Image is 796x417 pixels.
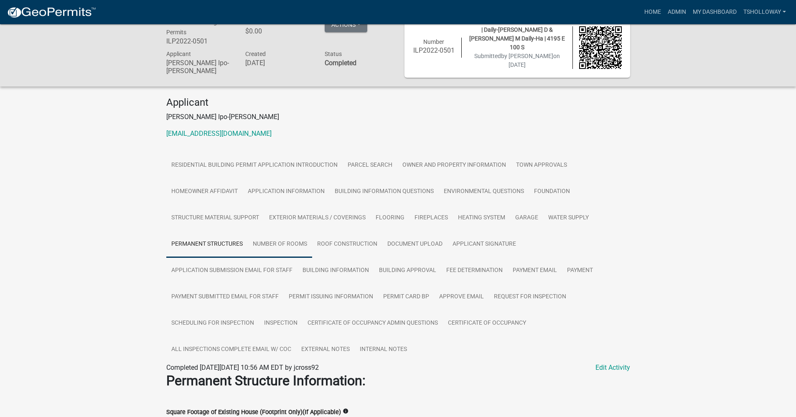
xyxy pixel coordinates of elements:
a: Certificate of Occupancy [443,310,531,337]
a: Owner and Property Information [397,152,511,179]
h6: [DATE] [245,59,312,67]
a: Water Supply [543,205,594,231]
a: Environmental Questions [439,178,529,205]
a: Applicant Signature [448,231,521,258]
a: Request for Inspection [489,284,571,310]
a: Internal Notes [355,336,412,363]
h4: Applicant [166,97,630,109]
a: Payment Submitted Email For Staff [166,284,284,310]
a: tsholloway [740,4,789,20]
a: Edit Activity [595,363,630,373]
button: Actions [325,17,367,32]
strong: Permanent Structure Information: [166,373,366,389]
a: Flooring [371,205,409,231]
a: Document Upload [382,231,448,258]
span: Applicant [166,51,191,57]
h6: ILP2022-0501 [166,37,233,45]
a: Home [641,4,664,20]
h6: $0.00 [245,27,312,35]
a: Residential Building Permit Application Introduction [166,152,343,179]
span: by [PERSON_NAME] [501,53,553,59]
a: Payment Email [508,257,562,284]
span: Status [325,51,342,57]
a: Roof Construction [312,231,382,258]
a: Application Submission Email for Staff [166,257,298,284]
a: Fireplaces [409,205,453,231]
span: Completed [DATE][DATE] 10:56 AM EDT by jcross92 [166,364,319,371]
a: Number of Rooms [248,231,312,258]
label: Square Footage of Existing House (Footprint Only)(If Applicable) [166,409,341,415]
a: Certificate of Occupancy Admin Questions [303,310,443,337]
a: [EMAIL_ADDRESS][DOMAIN_NAME] [166,130,272,137]
a: Fee Determination [441,257,508,284]
a: Garage [510,205,543,231]
a: My Dashboard [689,4,740,20]
span: Created [245,51,266,57]
a: Permit Issuing Information [284,284,378,310]
a: Homeowner Affidavit [166,178,243,205]
a: Payment [562,257,598,284]
a: Town Approvals [511,152,572,179]
span: Submitted on [DATE] [474,53,560,68]
span: | Daily-[PERSON_NAME] D & [PERSON_NAME] M Daily-Ha | 4195 E 100 S [469,26,565,51]
a: Approve Email [434,284,489,310]
a: Scheduling for Inspection [166,310,259,337]
a: Building Information [298,257,374,284]
a: Heating System [453,205,510,231]
a: Inspection [259,310,303,337]
a: All Inspections Complete Email W/ COC [166,336,296,363]
a: Application Information [243,178,330,205]
span: Number [423,38,444,45]
a: Admin [664,4,689,20]
a: Permit Card BP [378,284,434,310]
a: Permanent Structures [166,231,248,258]
a: Exterior Materials / Coverings [264,205,371,231]
a: Foundation [529,178,575,205]
a: Building Information Questions [330,178,439,205]
p: [PERSON_NAME] Ipo-[PERSON_NAME] [166,112,630,122]
strong: Completed [325,59,356,67]
a: External Notes [296,336,355,363]
i: info [343,408,348,414]
img: QR code [579,26,622,69]
a: Parcel search [343,152,397,179]
a: Structure Material Support [166,205,264,231]
a: Building Approval [374,257,441,284]
h6: [PERSON_NAME] Ipo-[PERSON_NAME] [166,59,233,75]
h6: ILP2022-0501 [413,46,455,54]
